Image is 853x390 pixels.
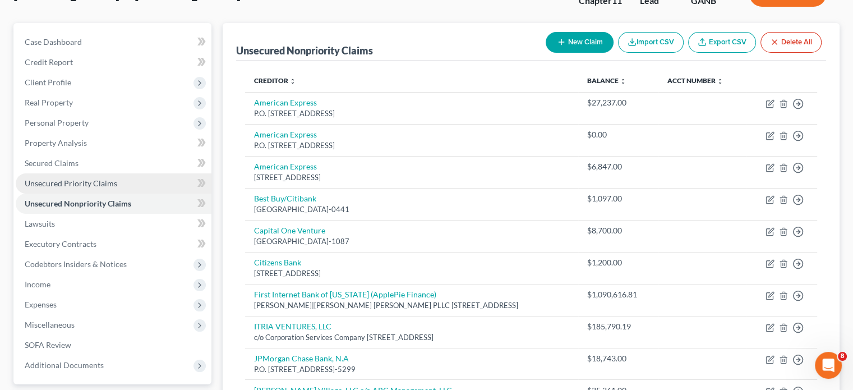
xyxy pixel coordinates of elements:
[815,352,842,379] iframe: Intercom live chat
[254,172,569,183] div: [STREET_ADDRESS]
[254,140,569,151] div: P.O. [STREET_ADDRESS]
[16,173,211,194] a: Unsecured Priority Claims
[25,320,75,329] span: Miscellaneous
[25,199,131,208] span: Unsecured Nonpriority Claims
[254,226,325,235] a: Capital One Venture
[25,57,73,67] span: Credit Report
[254,290,436,299] a: First Internet Bank of [US_STATE] (ApplePie Finance)
[25,37,82,47] span: Case Dashboard
[587,257,649,268] div: $1,200.00
[25,300,57,309] span: Expenses
[620,78,626,85] i: unfold_more
[25,219,55,228] span: Lawsuits
[25,279,50,289] span: Income
[197,4,217,25] div: Close
[587,97,649,108] div: $27,237.00
[838,352,847,361] span: 8
[254,322,331,331] a: ITRIA VENTURES, LLC
[236,44,373,57] div: Unsecured Nonpriority Claims
[25,239,96,249] span: Executory Contracts
[254,332,569,343] div: c/o Corporation Services Company [STREET_ADDRESS]
[25,360,104,370] span: Additional Documents
[254,130,317,139] a: American Express
[25,118,89,127] span: Personal Property
[717,78,723,85] i: unfold_more
[18,208,106,215] div: [PERSON_NAME] • 4h ago
[618,32,684,53] button: Import CSV
[254,204,569,215] div: [GEOGRAPHIC_DATA]-0441
[254,258,301,267] a: Citizens Bank
[587,129,649,140] div: $0.00
[9,88,215,231] div: Katie says…
[16,335,211,355] a: SOFA Review
[25,158,79,168] span: Secured Claims
[25,259,127,269] span: Codebtors Insiders & Notices
[25,98,73,107] span: Real Property
[35,304,44,313] button: Gif picker
[289,78,296,85] i: unfold_more
[688,32,756,53] a: Export CSV
[53,304,62,313] button: Upload attachment
[71,304,80,313] button: Start recording
[254,364,569,375] div: P.O. [STREET_ADDRESS]-5299
[7,4,29,26] button: go back
[25,178,117,188] span: Unsecured Priority Claims
[25,138,87,148] span: Property Analysis
[587,161,649,172] div: $6,847.00
[587,76,626,85] a: Balance unfold_more
[16,234,211,254] a: Executory Contracts
[16,133,211,153] a: Property Analysis
[254,300,569,311] div: [PERSON_NAME]|[PERSON_NAME] [PERSON_NAME] PLLC [STREET_ADDRESS]
[587,353,649,364] div: $18,743.00
[25,77,71,87] span: Client Profile
[17,304,26,313] button: Emoji picker
[10,281,215,300] textarea: Message…
[16,214,211,234] a: Lawsuits
[254,194,316,203] a: Best Buy/Citibank
[254,354,349,363] a: JPMorgan Chase Bank, N.A
[16,52,211,72] a: Credit Report
[16,32,211,52] a: Case Dashboard
[18,95,160,116] b: 🚨ATTN: [GEOGRAPHIC_DATA] of [US_STATE]
[587,225,649,236] div: $8,700.00
[546,32,614,53] button: New Claim
[587,289,649,300] div: $1,090,616.81
[667,76,723,85] a: Acct Number unfold_more
[254,76,296,85] a: Creditor unfold_more
[587,321,649,332] div: $185,790.19
[25,340,71,350] span: SOFA Review
[9,88,184,206] div: 🚨ATTN: [GEOGRAPHIC_DATA] of [US_STATE]The court has added a new Credit Counseling Field that we n...
[254,162,317,171] a: American Express
[18,122,175,199] div: The court has added a new Credit Counseling Field that we need to update upon filing. Please remo...
[16,153,211,173] a: Secured Claims
[16,194,211,214] a: Unsecured Nonpriority Claims
[254,268,569,279] div: [STREET_ADDRESS]
[254,108,569,119] div: P.O. [STREET_ADDRESS]
[587,193,649,204] div: $1,097.00
[192,300,210,318] button: Send a message…
[760,32,822,53] button: Delete All
[254,98,317,107] a: American Express
[176,4,197,26] button: Home
[254,236,569,247] div: [GEOGRAPHIC_DATA]-1087
[54,6,127,14] h1: [PERSON_NAME]
[32,6,50,24] img: Profile image for Katie
[54,14,104,25] p: Active 3h ago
